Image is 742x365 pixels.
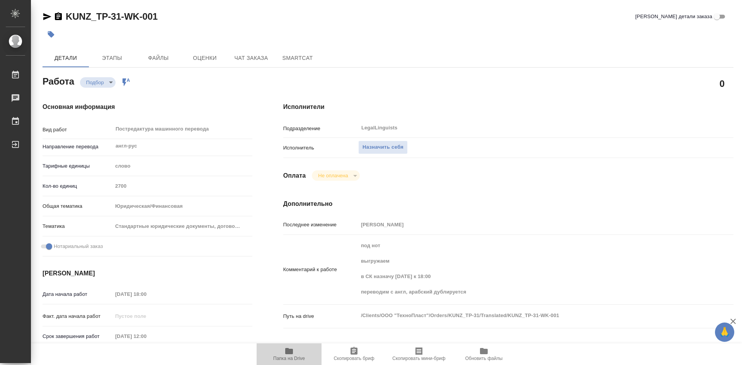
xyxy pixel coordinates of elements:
p: Комментарий к работе [283,266,358,273]
button: 🙏 [715,323,734,342]
h4: Исполнители [283,102,733,112]
span: Нотариальный заказ [54,243,103,250]
h4: [PERSON_NAME] [43,269,252,278]
p: Исполнитель [283,144,358,152]
span: Скопировать бриф [334,356,374,361]
p: Общая тематика [43,202,112,210]
p: Кол-во единиц [43,182,112,190]
p: Вид работ [43,126,112,134]
p: Направление перевода [43,143,112,151]
span: Обновить файлы [465,356,503,361]
button: Скопировать ссылку [54,12,63,21]
span: [PERSON_NAME] детали заказа [635,13,712,20]
button: Добавить тэг [43,26,60,43]
input: Пустое поле [112,331,180,342]
button: Назначить себя [358,141,408,154]
p: Срок завершения работ [43,333,112,340]
p: Факт. дата начала работ [43,312,112,320]
span: Этапы [94,53,131,63]
span: Назначить себя [362,143,403,152]
h4: Дополнительно [283,199,733,209]
button: Скопировать мини-бриф [386,343,451,365]
span: Оценки [186,53,223,63]
span: 🙏 [718,324,731,340]
textarea: под нот выгружаем в СК назначу [DATE] к 18:00 переводим с англ, арабский дублируется [358,239,696,299]
input: Пустое поле [112,311,180,322]
span: Скопировать мини-бриф [392,356,445,361]
span: Папка на Drive [273,356,305,361]
button: Обновить файлы [451,343,516,365]
p: Путь на drive [283,312,358,320]
input: Пустое поле [358,219,696,230]
div: Подбор [80,77,116,88]
p: Тарифные единицы [43,162,112,170]
h4: Оплата [283,171,306,180]
button: Скопировать ссылку для ЯМессенджера [43,12,52,21]
button: Скопировать бриф [322,343,386,365]
button: Не оплачена [316,172,350,179]
p: Дата начала работ [43,290,112,298]
a: KUNZ_TP-31-WK-001 [66,11,158,22]
div: Юридическая/Финансовая [112,200,252,213]
p: Подразделение [283,125,358,132]
h2: Работа [43,74,74,88]
p: Тематика [43,222,112,230]
button: Папка на Drive [257,343,322,365]
div: слово [112,160,252,173]
h4: Основная информация [43,102,252,112]
span: Чат заказа [233,53,270,63]
span: Файлы [140,53,177,63]
textarea: /Clients/ООО "ТехноПласт"/Orders/KUNZ_TP-31/Translated/KUNZ_TP-31-WK-001 [358,309,696,322]
input: Пустое поле [112,289,180,300]
p: Последнее изменение [283,221,358,229]
button: Подбор [84,79,106,86]
input: Пустое поле [112,180,252,192]
div: Подбор [312,170,359,181]
h2: 0 [720,77,725,90]
span: Детали [47,53,84,63]
div: Стандартные юридические документы, договоры, уставы [112,220,252,233]
span: SmartCat [279,53,316,63]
